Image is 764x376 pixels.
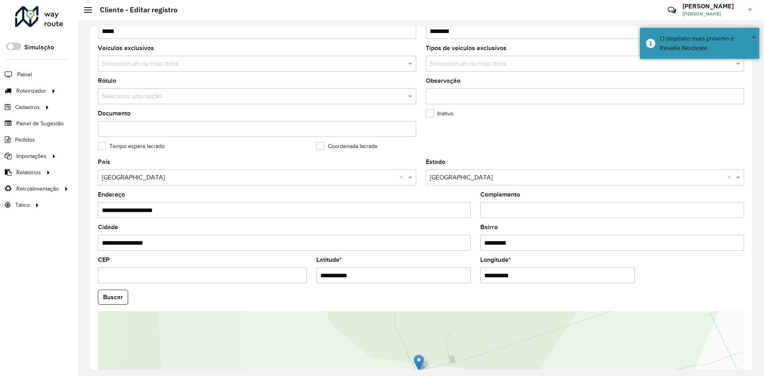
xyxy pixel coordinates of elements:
label: Longitude [480,255,511,265]
span: Importações [16,152,47,160]
label: Coordenada lacrada [316,142,377,150]
label: Tempo espera lacrado [98,142,165,150]
label: Documento [98,109,131,118]
span: Cadastros [15,103,40,111]
label: Latitude [316,255,342,265]
span: Relatórios [16,168,41,177]
span: Painel [17,70,32,79]
span: [PERSON_NAME] [682,10,742,18]
label: Estado [426,157,445,167]
button: Close [752,31,756,43]
label: Simulação [24,43,54,52]
h3: [PERSON_NAME] [682,2,742,10]
span: Roteirizador [16,87,46,95]
h2: Cliente - Editar registro [92,6,177,14]
label: País [98,157,110,167]
label: Tipos de veículos exclusivos [426,43,507,53]
span: Painel de Sugestão [16,119,64,128]
a: Contato Rápido [663,2,680,19]
label: Veículos exclusivos [98,43,154,53]
span: Pedidos [15,136,35,144]
label: Complemento [480,190,520,199]
button: Buscar [98,290,128,305]
label: Inativo [426,109,453,118]
label: Cidade [98,222,118,232]
label: Observação [426,76,460,86]
label: Endereço [98,190,125,199]
div: O depósito mais próximo é: Revalle Nordeste [660,34,753,53]
span: Clear all [727,173,734,182]
label: CEP [98,255,110,265]
label: Rótulo [98,76,116,86]
span: Tático [15,201,30,209]
span: Retroalimentação [16,185,59,193]
span: × [752,33,756,42]
img: Marker [414,355,424,371]
label: Bairro [480,222,498,232]
span: Clear all [400,173,406,182]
